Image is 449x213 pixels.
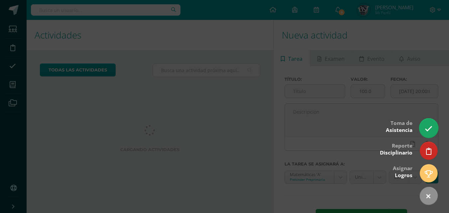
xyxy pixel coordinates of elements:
span: Disciplinario [380,149,412,156]
span: Asistencia [386,127,412,134]
div: Toma de [386,115,412,137]
span: Logros [395,172,412,179]
div: Asignar [393,160,412,182]
div: Reporte [380,138,412,160]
